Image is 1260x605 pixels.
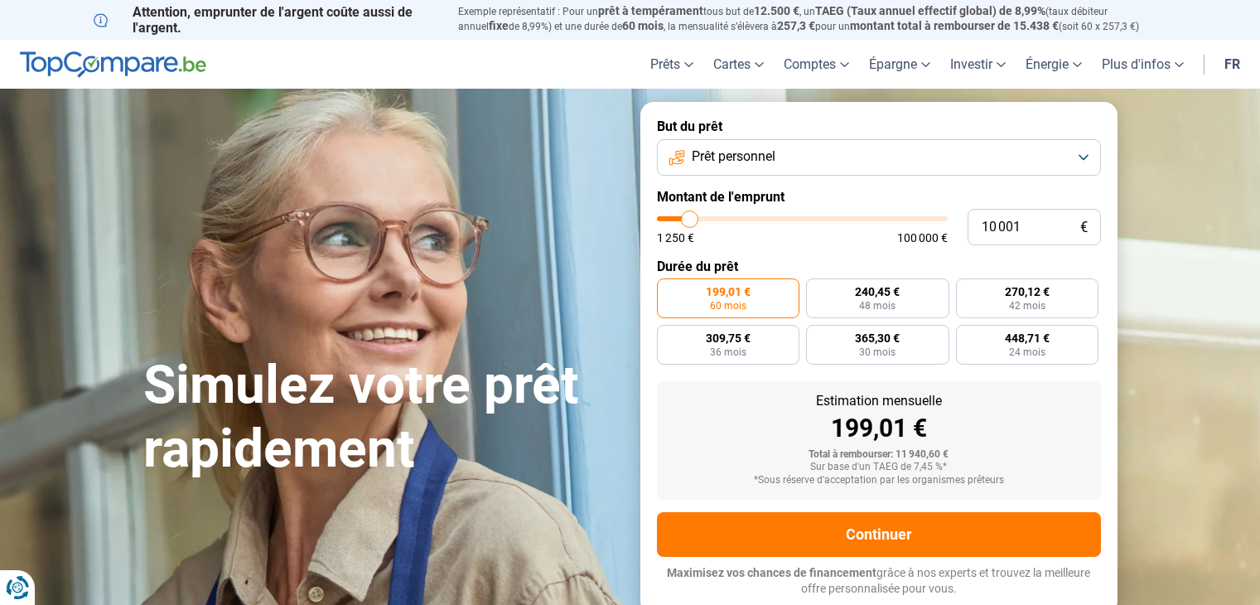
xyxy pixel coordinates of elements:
[670,416,1088,441] div: 199,01 €
[598,4,703,17] span: prêt à tempérament
[670,475,1088,486] div: *Sous réserve d'acceptation par les organismes prêteurs
[706,332,751,344] span: 309,75 €
[670,394,1088,408] div: Estimation mensuelle
[850,19,1059,32] span: montant total à rembourser de 15.438 €
[1009,301,1045,311] span: 42 mois
[1005,286,1050,298] span: 270,12 €
[657,232,694,244] span: 1 250 €
[657,512,1101,557] button: Continuer
[622,19,664,32] span: 60 mois
[859,347,896,357] span: 30 mois
[657,259,1101,274] label: Durée du prêt
[774,40,859,89] a: Comptes
[703,40,774,89] a: Cartes
[657,565,1101,598] p: grâce à nos experts et trouvez la meilleure offre personnalisée pour vous.
[657,139,1101,176] button: Prêt personnel
[667,566,876,579] span: Maximisez vos chances de financement
[706,286,751,298] span: 199,01 €
[670,449,1088,461] div: Total à rembourser: 11 940,60 €
[897,232,948,244] span: 100 000 €
[859,40,940,89] a: Épargne
[815,4,1045,17] span: TAEG (Taux annuel effectif global) de 8,99%
[710,347,746,357] span: 36 mois
[1214,40,1250,89] a: fr
[1009,347,1045,357] span: 24 mois
[94,4,438,36] p: Attention, emprunter de l'argent coûte aussi de l'argent.
[640,40,703,89] a: Prêts
[657,119,1101,134] label: But du prêt
[657,189,1101,205] label: Montant de l'emprunt
[458,4,1167,34] p: Exemple représentatif : Pour un tous but de , un (taux débiteur annuel de 8,99%) et une durée de ...
[855,286,900,298] span: 240,45 €
[940,40,1016,89] a: Investir
[777,19,815,32] span: 257,3 €
[20,51,206,78] img: TopCompare
[143,354,620,482] h1: Simulez votre prêt rapidement
[1016,40,1092,89] a: Énergie
[710,301,746,311] span: 60 mois
[855,332,900,344] span: 365,30 €
[1005,332,1050,344] span: 448,71 €
[670,462,1088,473] div: Sur base d'un TAEG de 7,45 %*
[1080,220,1088,235] span: €
[489,19,509,32] span: fixe
[1092,40,1194,89] a: Plus d'infos
[754,4,799,17] span: 12.500 €
[859,301,896,311] span: 48 mois
[692,148,775,166] span: Prêt personnel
